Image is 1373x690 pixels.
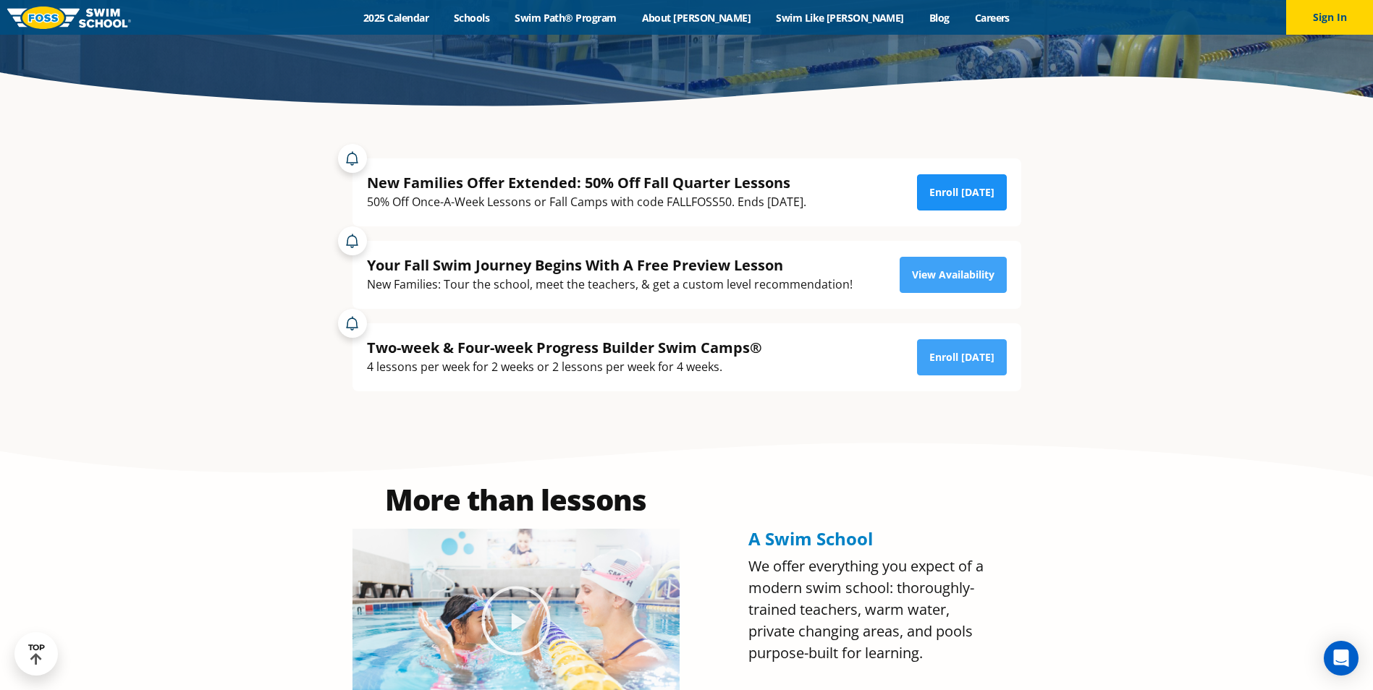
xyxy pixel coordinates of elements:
a: Enroll [DATE] [917,174,1007,210]
div: New Families: Tour the school, meet the teachers, & get a custom level recommendation! [367,275,853,294]
a: Careers [962,11,1022,25]
a: Schools [442,11,502,25]
a: Swim Like [PERSON_NAME] [764,11,917,25]
div: 50% Off Once-A-Week Lessons or Fall Camps with code FALLFOSS50. Ends [DATE]. [367,192,806,212]
div: New Families Offer Extended: 50% Off Fall Quarter Lessons [367,173,806,192]
a: About [PERSON_NAME] [629,11,764,25]
div: 4 lessons per week for 2 weeks or 2 lessons per week for 4 weeks. [367,357,762,377]
a: Enroll [DATE] [917,339,1007,375]
a: View Availability [900,257,1007,293]
span: A Swim School [748,527,873,550]
div: Play Video about Olympian Regan Smith, FOSS [480,584,552,657]
img: FOSS Swim School Logo [7,7,131,29]
div: Two-week & Four-week Progress Builder Swim Camps® [367,338,762,357]
div: TOP [28,643,45,665]
div: Open Intercom Messenger [1324,641,1359,676]
span: We offer everything you expect of a modern swim school: thoroughly-trained teachers, warm water, ... [748,556,984,663]
a: 2025 Calendar [351,11,442,25]
h2: More than lessons [352,485,680,514]
div: Your Fall Swim Journey Begins With A Free Preview Lesson [367,255,853,275]
a: Swim Path® Program [502,11,629,25]
a: Blog [916,11,962,25]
